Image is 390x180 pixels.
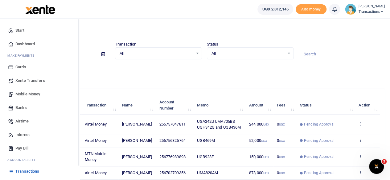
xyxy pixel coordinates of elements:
[345,4,385,15] a: profile-user [PERSON_NAME] Transactions
[279,155,285,159] small: UGX
[115,41,136,47] label: Transaction
[355,96,380,115] th: Action: activate to sort column ascending
[5,87,75,101] a: Mobile Money
[249,122,269,126] span: 244,000
[5,60,75,74] a: Cards
[15,145,28,151] span: Pay Bill
[197,170,218,175] span: UMA820AM
[15,91,40,97] span: Mobile Money
[297,96,355,115] th: Status: activate to sort column ascending
[257,4,293,15] a: UGX 2,812,145
[120,50,193,57] span: All
[359,4,385,9] small: [PERSON_NAME]
[15,105,27,111] span: Banks
[263,171,269,175] small: UGX
[122,154,152,159] span: [PERSON_NAME]
[159,154,186,159] span: 256776989898
[5,37,75,51] a: Dashboard
[279,139,285,142] small: UGX
[249,154,269,159] span: 150,000
[85,138,107,143] span: Airtel Money
[369,159,384,174] iframe: Intercom live chat
[304,122,335,127] span: Pending Approval
[261,139,267,142] small: UGX
[25,5,55,14] img: logo-large
[10,53,35,58] span: ake Payments
[85,151,106,162] span: MTN Mobile Money
[156,96,194,115] th: Account Number: activate to sort column ascending
[296,4,326,14] li: Toup your wallet
[279,123,285,126] small: UGX
[296,6,326,11] a: Add money
[5,74,75,87] a: Xente Transfers
[5,101,75,114] a: Banks
[122,122,152,126] span: [PERSON_NAME]
[85,122,107,126] span: Airtel Money
[277,154,285,159] span: 0
[85,170,107,175] span: Airtel Money
[304,170,335,176] span: Pending Approval
[15,64,26,70] span: Cards
[15,168,39,174] span: Transactions
[255,4,295,15] li: Wallet ballance
[382,159,387,164] span: 2
[211,50,285,57] span: All
[23,67,385,73] p: Download
[262,6,288,12] span: UGX 2,812,145
[5,142,75,155] a: Pay Bill
[359,9,385,14] span: Transactions
[5,114,75,128] a: Airtime
[159,138,186,143] span: 256756325764
[81,96,119,115] th: Transaction: activate to sort column ascending
[249,170,269,175] span: 878,000
[279,171,285,175] small: UGX
[263,123,269,126] small: UGX
[25,7,55,11] a: logo-small logo-large logo-large
[15,132,30,138] span: Internet
[194,96,246,115] th: Memo: activate to sort column ascending
[159,122,186,126] span: 256757047811
[296,4,326,14] span: Add money
[5,51,75,60] li: M
[345,4,356,15] img: profile-user
[23,26,385,33] h4: Transactions
[277,122,285,126] span: 0
[207,41,219,47] label: Status
[277,138,285,143] span: 0
[197,119,241,130] span: UGA242U UMA705BS UGH342G and UGB436M
[12,158,35,162] span: countability
[15,118,29,124] span: Airtime
[15,78,45,84] span: Xente Transfers
[273,96,297,115] th: Fees: activate to sort column ascending
[249,138,267,143] span: 52,000
[15,41,35,47] span: Dashboard
[263,155,269,159] small: UGX
[197,138,215,143] span: UGB469M
[304,138,335,143] span: Pending Approval
[15,27,24,34] span: Start
[5,165,75,178] a: Transactions
[118,96,156,115] th: Name: activate to sort column ascending
[197,154,214,159] span: UGB928E
[122,138,152,143] span: [PERSON_NAME]
[159,170,186,175] span: 256702709356
[5,128,75,142] a: Internet
[304,154,335,159] span: Pending Approval
[277,170,285,175] span: 0
[122,170,152,175] span: [PERSON_NAME]
[246,96,273,115] th: Amount: activate to sort column ascending
[298,49,385,59] input: Search
[5,155,75,165] li: Ac
[5,24,75,37] a: Start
